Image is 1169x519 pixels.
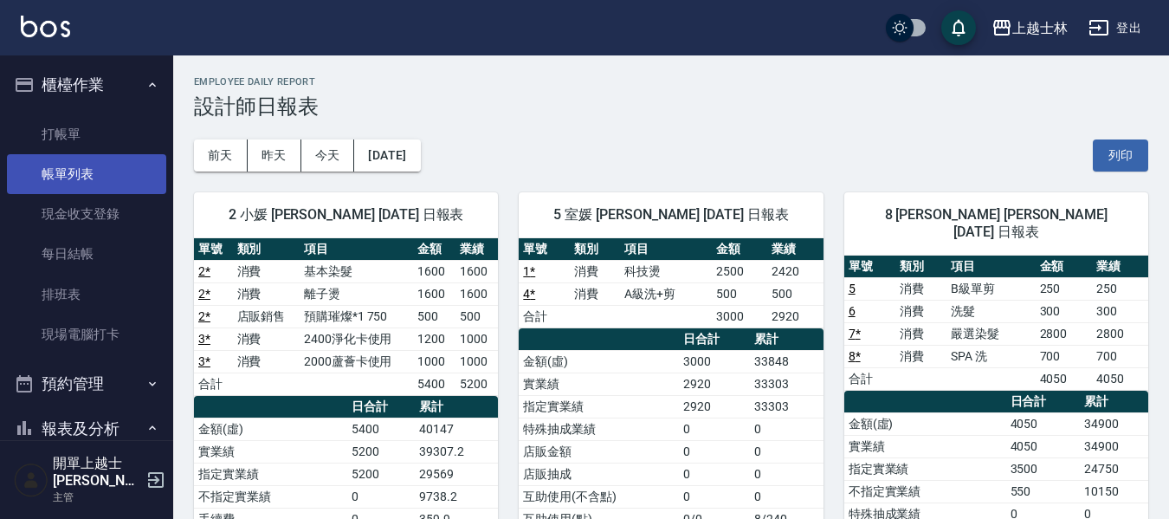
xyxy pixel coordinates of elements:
[844,256,895,278] th: 單號
[895,322,946,345] td: 消費
[519,238,823,328] table: a dense table
[570,282,620,305] td: 消費
[194,373,233,395] td: 合計
[415,418,498,440] td: 40147
[194,94,1148,119] h3: 設計師日報表
[1080,435,1148,457] td: 34900
[347,463,415,485] td: 5200
[194,238,498,396] table: a dense table
[1092,277,1148,300] td: 250
[455,282,498,305] td: 1600
[1006,412,1080,435] td: 4050
[519,305,569,328] td: 合計
[1006,391,1080,413] th: 日合計
[347,440,415,463] td: 5200
[415,485,498,508] td: 9738.2
[679,373,750,395] td: 2920
[519,440,679,463] td: 店販金額
[347,396,415,418] th: 日合計
[1006,435,1080,457] td: 4050
[1092,256,1148,278] th: 業績
[194,238,233,261] th: 單號
[7,114,166,154] a: 打帳單
[895,345,946,367] td: 消費
[1036,345,1092,367] td: 700
[844,480,1006,503] td: 不指定實業績
[1080,412,1148,435] td: 34900
[844,435,1006,457] td: 實業績
[300,260,413,282] td: 基本染髮
[519,395,679,418] td: 指定實業績
[301,139,355,172] button: 今天
[844,367,895,390] td: 合計
[413,350,455,373] td: 1000
[455,260,498,282] td: 1600
[233,282,300,305] td: 消費
[844,412,1006,435] td: 金額(虛)
[300,305,413,328] td: 預購璀燦*1 750
[347,418,415,440] td: 5400
[519,463,679,485] td: 店販抽成
[519,418,679,440] td: 特殊抽成業績
[1006,480,1080,503] td: 550
[1036,256,1092,278] th: 金額
[844,256,1148,391] table: a dense table
[215,206,477,224] span: 2 小媛 [PERSON_NAME] [DATE] 日報表
[1036,367,1092,390] td: 4050
[7,194,166,234] a: 現金收支登錄
[767,260,823,282] td: 2420
[750,350,823,373] td: 33848
[767,305,823,328] td: 2920
[1012,17,1068,39] div: 上越士林
[946,322,1036,345] td: 嚴選染髮
[679,350,750,373] td: 3000
[455,305,498,328] td: 500
[1036,300,1092,322] td: 300
[1080,457,1148,480] td: 24750
[679,440,750,463] td: 0
[455,328,498,350] td: 1000
[300,350,413,373] td: 2000蘆薈卡使用
[750,440,823,463] td: 0
[413,282,455,305] td: 1600
[946,277,1036,300] td: B級單剪
[679,485,750,508] td: 0
[620,282,712,305] td: A級洗+剪
[946,345,1036,367] td: SPA 洗
[413,305,455,328] td: 500
[1092,322,1148,345] td: 2800
[712,260,767,282] td: 2500
[354,139,420,172] button: [DATE]
[985,10,1075,46] button: 上越士林
[53,455,141,490] h5: 開單上越士[PERSON_NAME]
[7,154,166,194] a: 帳單列表
[7,315,166,354] a: 現場電腦打卡
[750,418,823,440] td: 0
[519,238,569,261] th: 單號
[946,256,1036,278] th: 項目
[712,282,767,305] td: 500
[455,350,498,373] td: 1000
[679,418,750,440] td: 0
[895,277,946,300] td: 消費
[413,373,455,395] td: 5400
[570,260,620,282] td: 消費
[1082,12,1148,44] button: 登出
[455,373,498,395] td: 5200
[194,139,248,172] button: 前天
[519,373,679,395] td: 實業績
[946,300,1036,322] td: 洗髮
[14,463,48,497] img: Person
[7,234,166,274] a: 每日結帳
[570,238,620,261] th: 類別
[620,260,712,282] td: 科技燙
[415,463,498,485] td: 29569
[849,282,856,295] a: 5
[21,16,70,37] img: Logo
[1093,139,1148,172] button: 列印
[347,485,415,508] td: 0
[194,440,347,463] td: 實業績
[1006,457,1080,480] td: 3500
[233,350,300,373] td: 消費
[233,328,300,350] td: 消費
